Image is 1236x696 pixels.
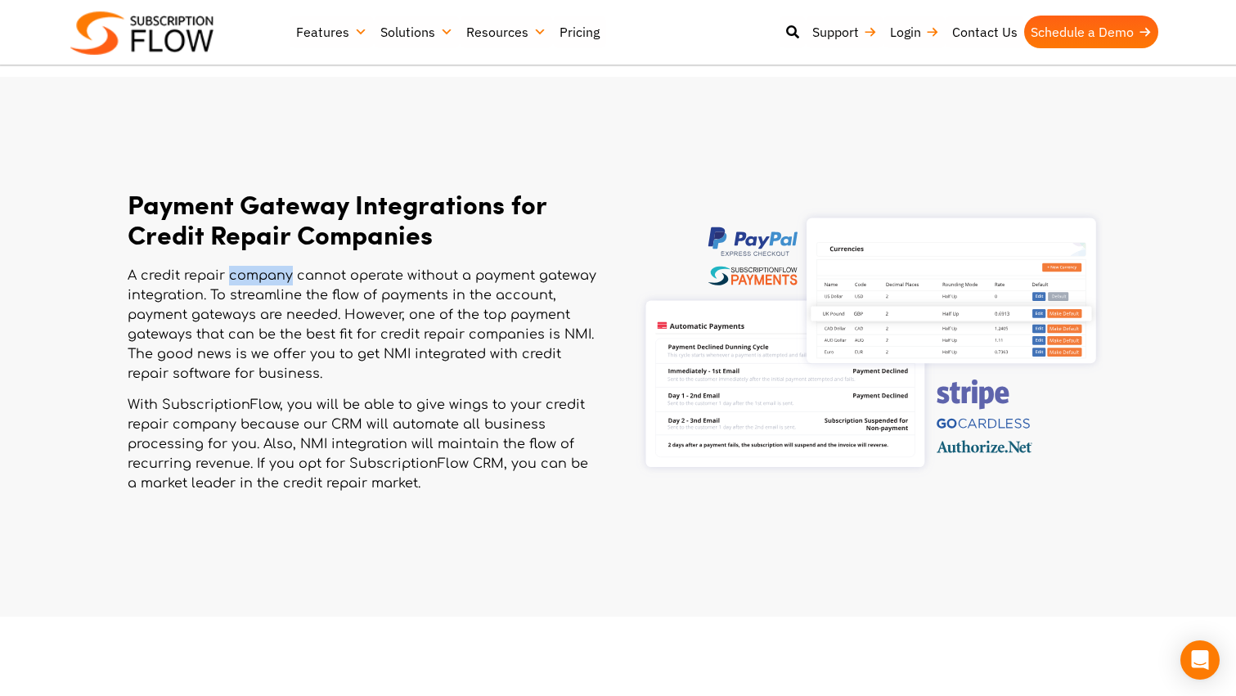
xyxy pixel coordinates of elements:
a: Solutions [374,16,460,48]
a: Contact Us [946,16,1024,48]
a: Support [806,16,883,48]
img: Subscription Management Software for eCommerce [633,167,1103,527]
a: Pricing [553,16,606,48]
a: Features [290,16,374,48]
a: Login [883,16,946,48]
div: Open Intercom Messenger [1180,640,1220,680]
p: A credit repair company cannot operate without a payment gateway integration. To streamline the f... [128,266,598,384]
a: Resources [460,16,553,48]
a: Schedule a Demo [1024,16,1158,48]
h2: Payment Gateway Integrations for Credit Repair Companies [128,189,598,249]
p: With SubscriptionFlow, you will be able to give wings to your credit repair company because our C... [128,395,598,493]
img: Subscriptionflow [70,11,213,55]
